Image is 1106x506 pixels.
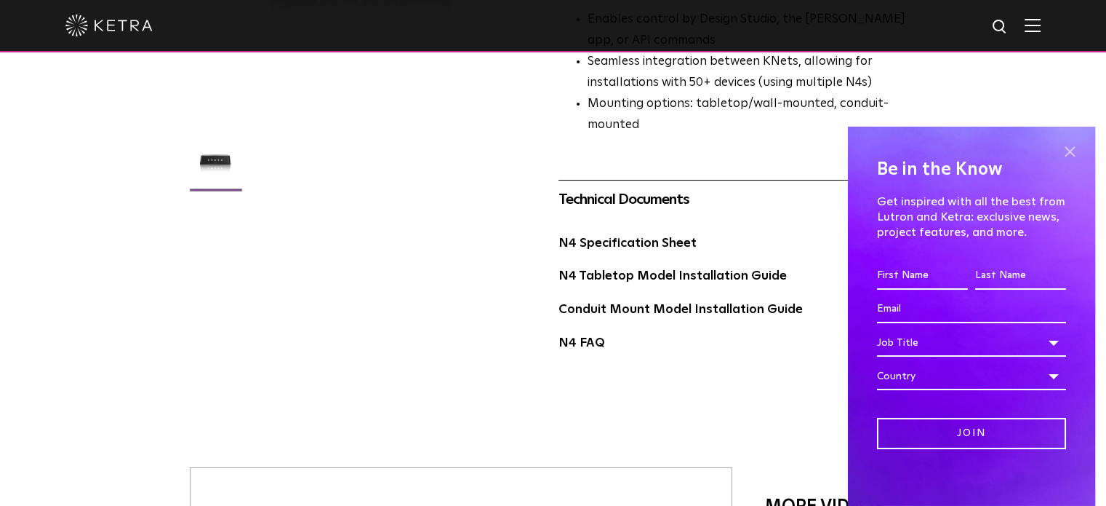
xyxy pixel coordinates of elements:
[877,363,1066,390] div: Country
[975,262,1066,290] input: Last Name
[65,15,153,36] img: ketra-logo-2019-white
[877,329,1066,357] div: Job Title
[558,304,803,316] a: Conduit Mount Model Installation Guide
[588,52,913,94] li: Seamless integration between KNets, allowing for installations with 50+ devices (using multiple N4s)
[1025,18,1041,32] img: Hamburger%20Nav.svg
[188,132,244,199] img: N4 Hub
[877,156,1066,183] h4: Be in the Know
[991,18,1009,36] img: search icon
[877,194,1066,240] p: Get inspired with all the best from Lutron and Ketra: exclusive news, project features, and more.
[877,418,1066,449] input: Join
[588,94,913,136] li: Mounting options: tabletop/wall-mounted, conduit-mounted
[877,262,968,290] input: First Name
[558,188,913,211] div: Technical Documents
[877,296,1066,323] input: Email
[558,270,787,282] a: N4 Tabletop Model Installation Guide
[558,337,605,349] a: N4 FAQ
[558,237,697,250] a: N4 Specification Sheet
